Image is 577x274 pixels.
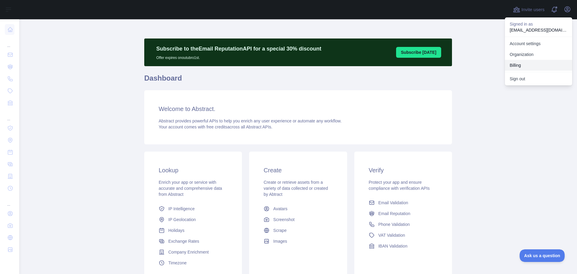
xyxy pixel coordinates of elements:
[159,166,227,174] h3: Lookup
[378,221,410,227] span: Phone Validation
[156,53,321,60] p: Offer expires on outubro 1st.
[366,219,440,230] a: Phone Validation
[159,105,438,113] h3: Welcome to Abstract.
[156,45,321,53] p: Subscribe to the Email Reputation API for a special 30 % discount
[168,227,185,233] span: Holidays
[369,166,438,174] h3: Verify
[159,119,342,123] span: Abstract provides powerful APIs to help you enrich any user experience or automate any workflow.
[521,6,545,13] span: Invite users
[264,166,332,174] h3: Create
[378,243,408,249] span: IBAN Validation
[505,60,572,71] button: Billing
[168,238,199,244] span: Exchange Rates
[206,125,227,129] span: free credits
[378,200,408,206] span: Email Validation
[156,247,230,257] a: Company Enrichment
[273,238,287,244] span: Images
[273,206,287,212] span: Avatars
[156,257,230,268] a: Timezone
[520,249,565,262] iframe: Toggle Customer Support
[144,73,452,88] h1: Dashboard
[261,225,335,236] a: Scrape
[261,214,335,225] a: Screenshot
[396,47,441,58] button: Subscribe [DATE]
[159,125,272,129] span: Your account comes with across all Abstract APIs.
[366,230,440,241] a: VAT Validation
[159,180,222,197] span: Enrich your app or service with accurate and comprehensive data from Abstract
[512,5,546,14] button: Invite users
[273,217,295,223] span: Screenshot
[261,203,335,214] a: Avatars
[273,227,286,233] span: Scrape
[5,195,14,207] div: ...
[261,236,335,247] a: Images
[168,260,187,266] span: Timezone
[378,211,411,217] span: Email Reputation
[510,27,567,33] p: [EMAIL_ADDRESS][DOMAIN_NAME]
[378,232,405,238] span: VAT Validation
[168,249,209,255] span: Company Enrichment
[505,49,572,60] a: Organization
[366,197,440,208] a: Email Validation
[505,73,572,84] button: Sign out
[505,38,572,49] a: Account settings
[264,180,328,197] span: Create or retrieve assets from a variety of data collected or created by Abtract
[5,36,14,48] div: ...
[168,206,195,212] span: IP Intelligence
[168,217,196,223] span: IP Geolocation
[5,109,14,122] div: ...
[366,208,440,219] a: Email Reputation
[156,236,230,247] a: Exchange Rates
[156,214,230,225] a: IP Geolocation
[156,225,230,236] a: Holidays
[369,180,430,191] span: Protect your app and ensure compliance with verification APIs
[510,21,567,27] p: Signed in as
[156,203,230,214] a: IP Intelligence
[366,241,440,251] a: IBAN Validation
